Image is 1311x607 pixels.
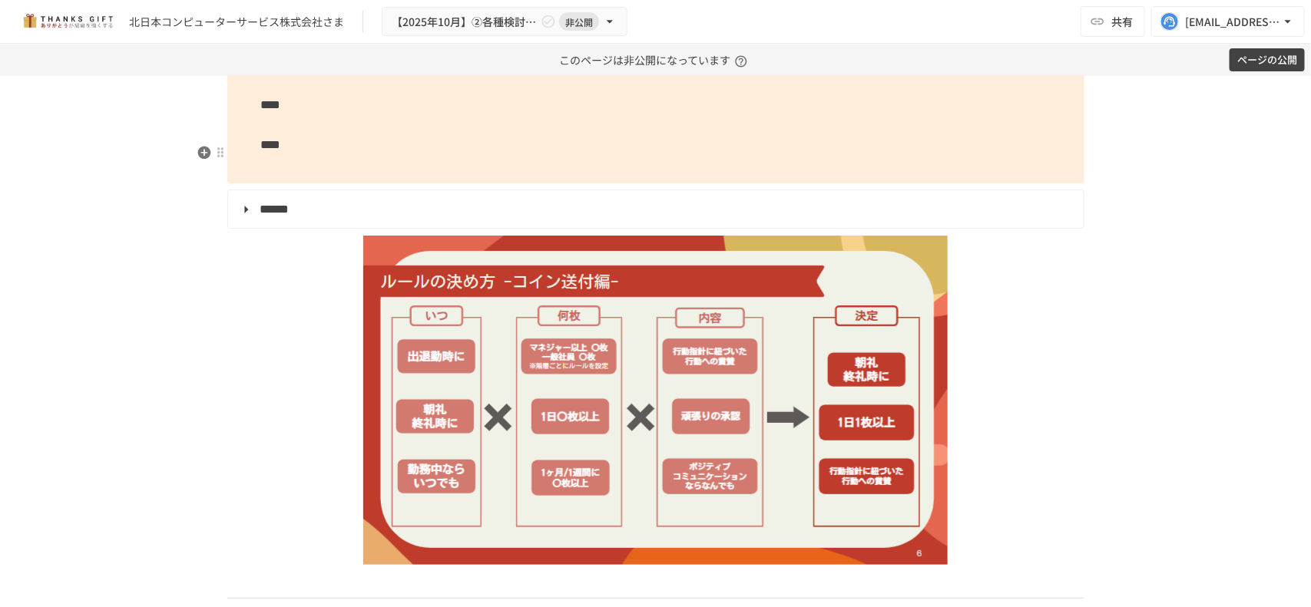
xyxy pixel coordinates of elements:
button: [EMAIL_ADDRESS][DOMAIN_NAME] [1151,6,1305,37]
img: mMP1OxWUAhQbsRWCurg7vIHe5HqDpP7qZo7fRoNLXQh [18,9,117,34]
button: 【2025年10月】②各種検討項目のすり合わせ/ THANKS GIFTキックオフMTG非公開 [382,7,627,37]
div: [EMAIL_ADDRESS][DOMAIN_NAME] [1185,12,1280,31]
button: 共有 [1081,6,1145,37]
button: ページの公開 [1230,48,1305,72]
span: 非公開 [559,14,599,30]
div: 北日本コンピューターサービス株式会社さま [129,14,344,30]
img: tvbe5RGifGWLDTA2919aBe31x0xAfghJyURXUW5FsUq [363,236,948,565]
p: このページは非公開になっています [559,44,752,76]
span: 【2025年10月】②各種検討項目のすり合わせ/ THANKS GIFTキックオフMTG [392,12,538,31]
span: 共有 [1111,13,1133,30]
